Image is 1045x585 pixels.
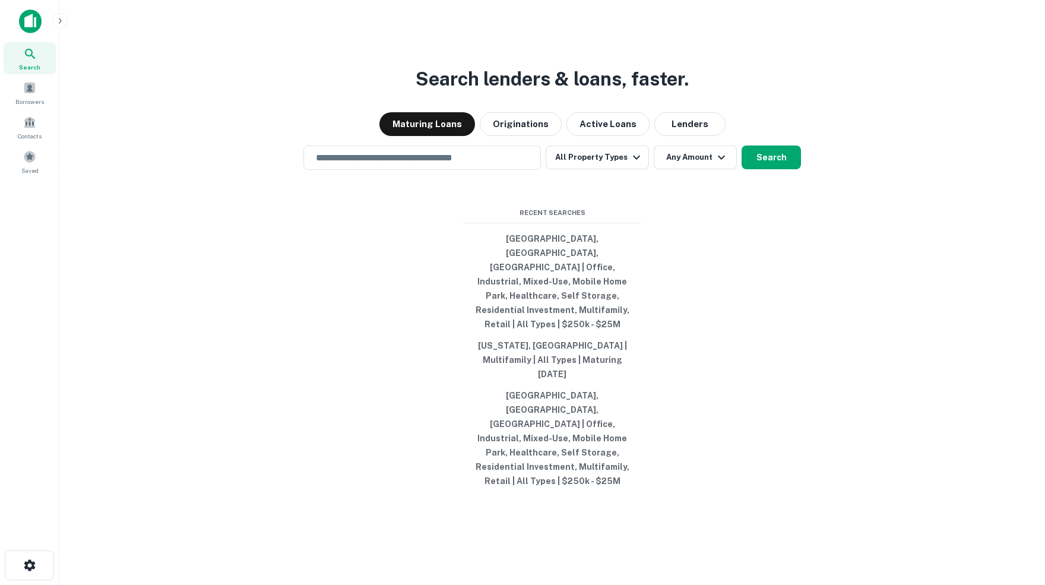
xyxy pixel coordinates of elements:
[19,62,40,72] span: Search
[19,10,42,33] img: capitalize-icon.png
[15,97,44,106] span: Borrowers
[654,146,737,169] button: Any Amount
[4,146,56,178] a: Saved
[463,335,641,385] button: [US_STATE], [GEOGRAPHIC_DATA] | Multifamily | All Types | Maturing [DATE]
[654,112,726,136] button: Lenders
[4,42,56,74] a: Search
[480,112,562,136] button: Originations
[18,131,42,141] span: Contacts
[566,112,650,136] button: Active Loans
[4,111,56,143] a: Contacts
[416,65,689,93] h3: Search lenders & loans, faster.
[986,452,1045,509] iframe: Chat Widget
[463,228,641,335] button: [GEOGRAPHIC_DATA], [GEOGRAPHIC_DATA], [GEOGRAPHIC_DATA] | Office, Industrial, Mixed-Use, Mobile H...
[463,208,641,218] span: Recent Searches
[379,112,475,136] button: Maturing Loans
[546,146,649,169] button: All Property Types
[463,385,641,492] button: [GEOGRAPHIC_DATA], [GEOGRAPHIC_DATA], [GEOGRAPHIC_DATA] | Office, Industrial, Mixed-Use, Mobile H...
[4,77,56,109] a: Borrowers
[21,166,39,175] span: Saved
[742,146,801,169] button: Search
